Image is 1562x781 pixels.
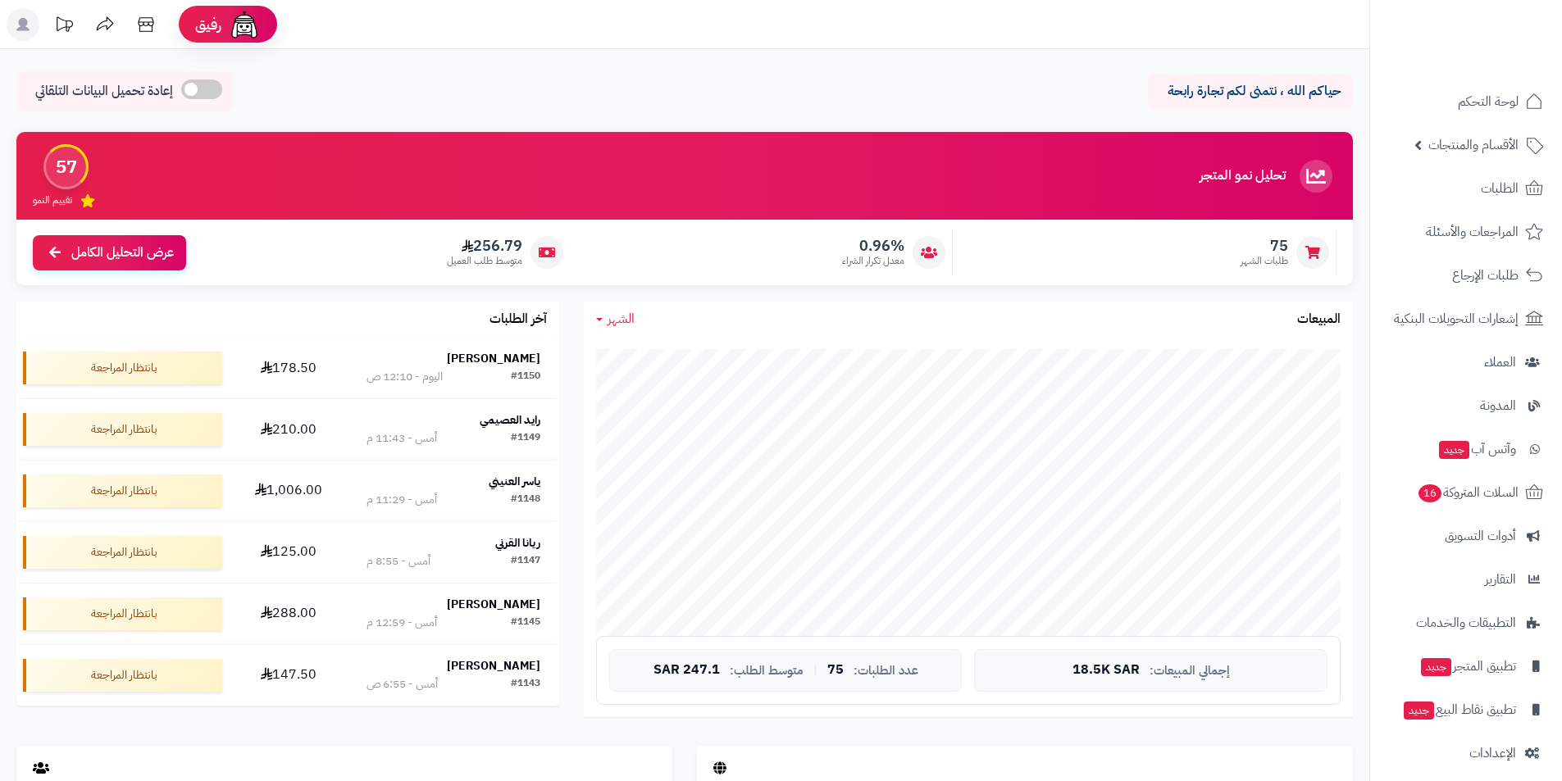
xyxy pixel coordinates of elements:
a: إشعارات التحويلات البنكية [1380,299,1552,338]
div: أمس - 11:29 م [367,492,437,508]
div: أمس - 11:43 م [367,430,437,447]
span: 75 [827,663,844,678]
span: تطبيق نقاط البيع [1402,698,1516,721]
a: تطبيق نقاط البيعجديد [1380,690,1552,729]
span: 18.5K SAR [1072,663,1140,678]
td: 288.00 [229,583,347,644]
div: بانتظار المراجعة [23,536,222,569]
a: لوحة التحكم [1380,82,1552,121]
a: المدونة [1380,386,1552,425]
div: #1148 [511,492,540,508]
h3: آخر الطلبات [490,312,547,327]
td: 125.00 [229,522,347,583]
span: تطبيق المتجر [1419,655,1516,678]
td: 178.50 [229,338,347,398]
div: #1149 [511,430,540,447]
a: السلات المتروكة16 [1380,473,1552,512]
span: التطبيقات والخدمات [1416,611,1516,634]
td: 1,006.00 [229,461,347,521]
div: أمس - 12:59 م [367,615,437,631]
td: 147.50 [229,645,347,706]
a: أدوات التسويق [1380,516,1552,556]
strong: ياسر العنيني [489,473,540,490]
span: إعادة تحميل البيانات التلقائي [35,82,173,101]
span: 16 [1418,484,1442,503]
a: التقارير [1380,560,1552,599]
a: طلبات الإرجاع [1380,256,1552,295]
span: السلات المتروكة [1417,481,1519,504]
div: بانتظار المراجعة [23,352,222,384]
strong: [PERSON_NAME] [447,350,540,367]
span: جديد [1439,441,1469,459]
span: إجمالي المبيعات: [1150,664,1230,678]
strong: ريانا القرني [495,534,540,552]
a: التطبيقات والخدمات [1380,603,1552,643]
span: الطلبات [1481,177,1519,200]
span: طلبات الشهر [1241,254,1288,268]
span: رفيق [195,15,221,34]
div: #1147 [511,553,540,570]
div: بانتظار المراجعة [23,413,222,446]
span: متوسط طلب العميل [447,254,522,268]
p: حياكم الله ، نتمنى لكم تجارة رابحة [1160,82,1341,101]
span: جديد [1421,658,1451,676]
span: عدد الطلبات: [854,664,918,678]
a: تطبيق المتجرجديد [1380,647,1552,686]
div: أمس - 6:55 ص [367,676,438,692]
span: متوسط الطلب: [730,664,804,678]
a: العملاء [1380,343,1552,382]
span: أدوات التسويق [1445,524,1516,547]
span: لوحة التحكم [1458,90,1519,113]
a: وآتس آبجديد [1380,429,1552,469]
span: الإعدادات [1469,742,1516,765]
span: إشعارات التحويلات البنكية [1394,307,1519,330]
strong: [PERSON_NAME] [447,657,540,674]
span: الأقسام والمنتجات [1428,134,1519,157]
a: عرض التحليل الكامل [33,235,186,270]
span: العملاء [1484,351,1516,374]
a: المراجعات والأسئلة [1380,212,1552,252]
span: المراجعات والأسئلة [1426,220,1519,243]
h3: المبيعات [1297,312,1341,327]
span: عرض التحليل الكامل [71,243,174,262]
span: جديد [1404,702,1434,720]
div: #1143 [511,676,540,692]
span: تقييم النمو [33,193,72,207]
span: معدل تكرار الشراء [842,254,904,268]
span: 247.1 SAR [653,663,720,678]
div: #1150 [511,369,540,385]
a: الإعدادات [1380,733,1552,773]
div: اليوم - 12:10 ص [367,369,443,385]
strong: [PERSON_NAME] [447,596,540,613]
h3: تحليل نمو المتجر [1200,169,1286,184]
div: بانتظار المراجعة [23,475,222,507]
span: المدونة [1480,394,1516,417]
div: أمس - 8:55 م [367,553,430,570]
span: 75 [1241,237,1288,255]
img: logo-2.png [1450,23,1546,57]
span: طلبات الإرجاع [1452,264,1519,287]
div: بانتظار المراجعة [23,597,222,630]
a: تحديثات المنصة [43,8,84,45]
span: 256.79 [447,237,522,255]
span: 0.96% [842,237,904,255]
span: التقارير [1485,568,1516,591]
span: وآتس آب [1437,438,1516,461]
span: الشهر [608,309,635,329]
a: الطلبات [1380,169,1552,208]
a: الشهر [596,310,635,329]
div: #1145 [511,615,540,631]
img: ai-face.png [228,8,261,41]
td: 210.00 [229,399,347,460]
span: | [813,664,817,676]
div: بانتظار المراجعة [23,659,222,692]
strong: رايد العصيمي [480,411,540,429]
